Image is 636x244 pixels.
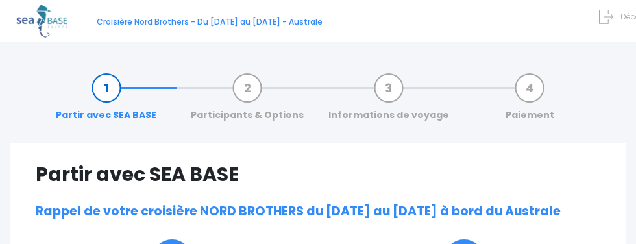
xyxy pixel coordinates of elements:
a: Partir avec SEA BASE [49,81,163,122]
a: Informations de voyage [322,81,456,122]
h1: Partir avec SEA BASE [36,163,600,186]
a: Participants & Options [184,81,310,122]
a: Paiement [499,81,561,122]
span: Croisière Nord Brothers - Du [DATE] au [DATE] - Australe [97,16,323,27]
h2: Rappel de votre croisière NORD BROTHERS du [DATE] au [DATE] à bord du Australe [36,204,600,219]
